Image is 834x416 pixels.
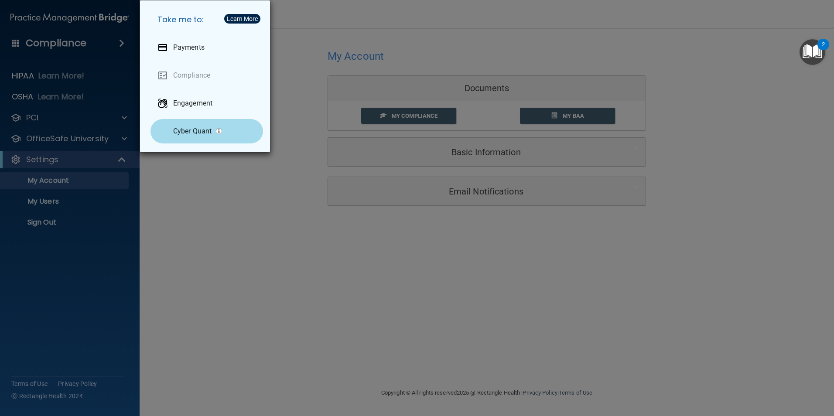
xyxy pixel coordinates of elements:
[173,99,212,108] p: Engagement
[150,91,263,116] a: Engagement
[173,43,205,52] p: Payments
[800,39,825,65] button: Open Resource Center, 2 new notifications
[150,63,263,88] a: Compliance
[173,127,212,136] p: Cyber Quant
[150,35,263,60] a: Payments
[224,14,260,24] button: Learn More
[150,7,263,32] h5: Take me to:
[150,119,263,143] a: Cyber Quant
[822,44,825,56] div: 2
[227,16,258,22] div: Learn More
